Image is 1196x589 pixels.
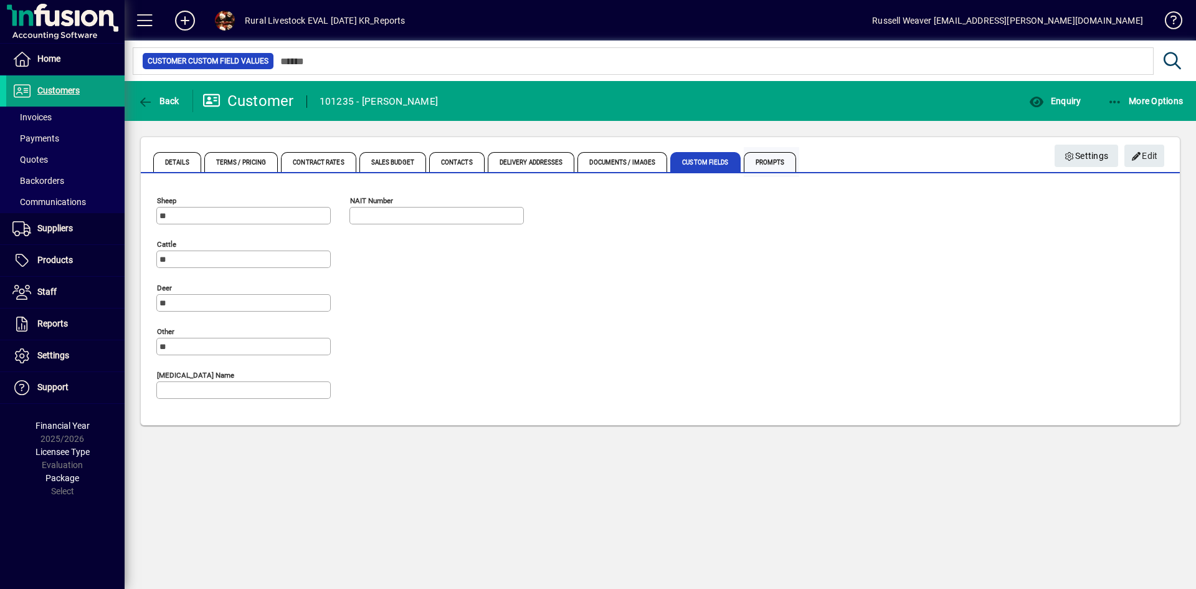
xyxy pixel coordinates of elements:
[744,152,797,172] span: Prompts
[37,318,68,328] span: Reports
[1108,96,1184,106] span: More Options
[670,152,740,172] span: Custom Fields
[37,54,60,64] span: Home
[6,128,125,149] a: Payments
[36,447,90,457] span: Licensee Type
[12,133,59,143] span: Payments
[1055,145,1119,167] button: Settings
[320,92,439,112] div: 101235 - [PERSON_NAME]
[157,284,172,292] mat-label: Deer
[1065,146,1109,166] span: Settings
[6,107,125,128] a: Invoices
[37,85,80,95] span: Customers
[488,152,575,172] span: Delivery Addresses
[6,372,125,403] a: Support
[359,152,426,172] span: Sales Budget
[1029,96,1081,106] span: Enquiry
[1026,90,1084,112] button: Enquiry
[6,149,125,170] a: Quotes
[6,245,125,276] a: Products
[135,90,183,112] button: Back
[6,213,125,244] a: Suppliers
[37,255,73,265] span: Products
[157,196,176,205] mat-label: Sheep
[6,170,125,191] a: Backorders
[204,152,278,172] span: Terms / Pricing
[205,9,245,32] button: Profile
[350,196,393,205] mat-label: NAIT Number
[138,96,179,106] span: Back
[12,176,64,186] span: Backorders
[281,152,356,172] span: Contract Rates
[6,191,125,213] a: Communications
[12,155,48,165] span: Quotes
[245,11,406,31] div: Rural Livestock EVAL [DATE] KR_Reports
[37,223,73,233] span: Suppliers
[37,350,69,360] span: Settings
[148,55,268,67] span: Customer Custom Field Values
[1131,146,1158,166] span: Edit
[157,371,234,380] mat-label: [MEDICAL_DATA] Name
[37,287,57,297] span: Staff
[157,240,176,249] mat-label: Cattle
[1104,90,1187,112] button: More Options
[165,9,205,32] button: Add
[37,382,69,392] span: Support
[1156,2,1180,43] a: Knowledge Base
[6,277,125,308] a: Staff
[45,473,79,483] span: Package
[12,112,52,122] span: Invoices
[429,152,485,172] span: Contacts
[577,152,667,172] span: Documents / Images
[6,340,125,371] a: Settings
[157,327,174,336] mat-label: Other
[6,44,125,75] a: Home
[6,309,125,340] a: Reports
[12,197,86,207] span: Communications
[153,152,201,172] span: Details
[872,11,1143,31] div: Russell Weaver [EMAIL_ADDRESS][PERSON_NAME][DOMAIN_NAME]
[202,91,294,111] div: Customer
[125,90,193,112] app-page-header-button: Back
[36,421,90,431] span: Financial Year
[1124,145,1164,167] button: Edit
